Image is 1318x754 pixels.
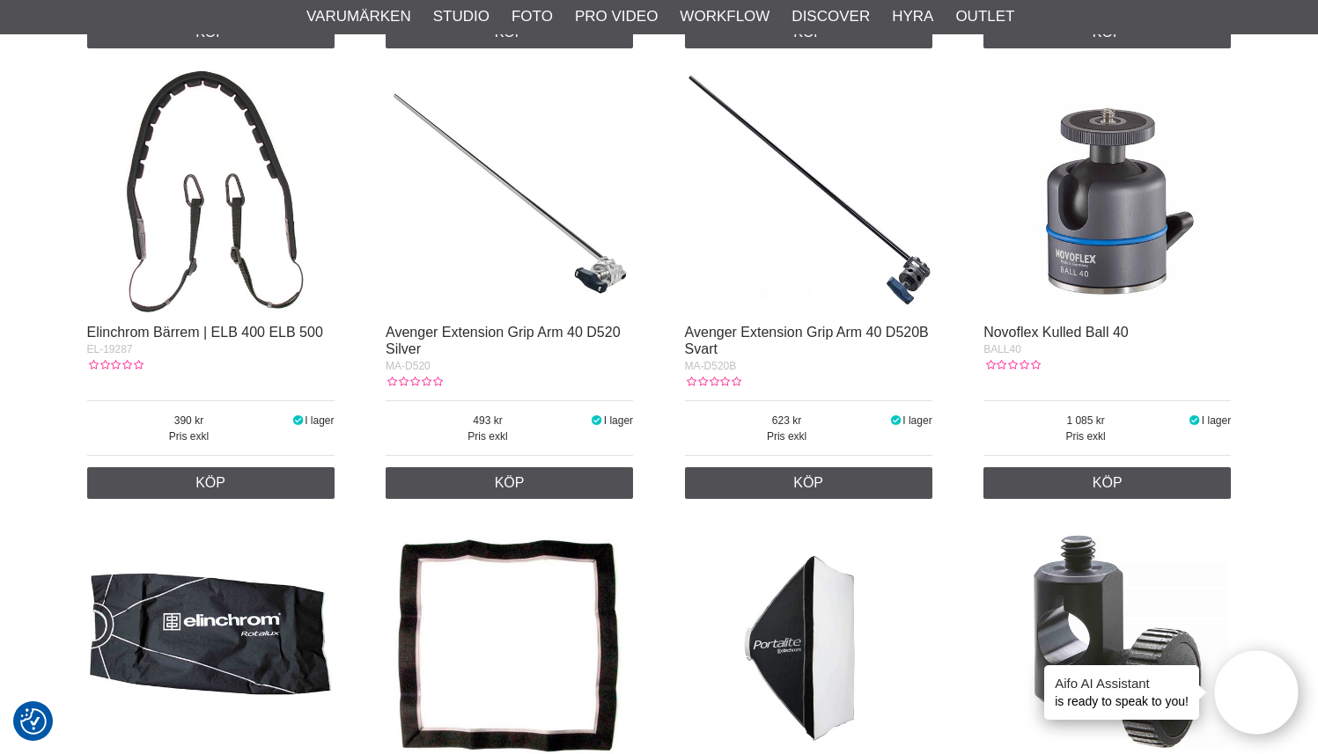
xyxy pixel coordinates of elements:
div: Kundbetyg: 0 [87,357,144,373]
a: Köp [685,467,932,499]
span: BALL40 [983,343,1021,355]
i: I lager [889,414,903,427]
h4: Aifo AI Assistant [1055,674,1189,692]
a: Avenger Extension Grip Arm 40 D520 Silver [386,325,621,356]
span: 623 [685,413,889,428]
img: Elinchrom Bärrem | ELB 400 ELB 500 [87,66,335,313]
i: I lager [1188,414,1202,427]
a: Köp [983,467,1231,499]
a: Discover [792,5,870,28]
span: MA-D520 [386,360,431,372]
a: Foto [512,5,553,28]
span: Pris exkl [386,428,590,444]
a: Köp [386,467,633,499]
div: Kundbetyg: 0 [685,374,741,390]
a: Köp [87,467,335,499]
a: Avenger Extension Grip Arm 40 D520B Svart [685,325,929,356]
a: Novoflex Kulled Ball 40 [983,325,1129,340]
a: Elinchrom Bärrem | ELB 400 ELB 500 [87,325,323,340]
span: Pris exkl [87,428,291,444]
img: Revisit consent button [20,708,47,735]
span: 390 [87,413,291,428]
a: Outlet [955,5,1014,28]
span: I lager [305,414,334,427]
span: Pris exkl [685,428,889,444]
span: EL-19287 [87,343,133,355]
span: 1 085 [983,413,1188,428]
a: Workflow [680,5,769,28]
a: Pro Video [575,5,658,28]
img: Novoflex Kulled Ball 40 [983,66,1231,313]
span: MA-D520B [685,360,737,372]
span: I lager [604,414,633,427]
button: Samtyckesinställningar [20,706,47,737]
span: I lager [1202,414,1231,427]
span: I lager [902,414,931,427]
img: Avenger Extension Grip Arm 40 D520B Svart [685,66,932,313]
div: Kundbetyg: 0 [983,357,1040,373]
img: Avenger Extension Grip Arm 40 D520 Silver [386,66,633,313]
div: is ready to speak to you! [1044,665,1199,720]
span: 493 [386,413,590,428]
a: Studio [433,5,490,28]
i: I lager [590,414,604,427]
div: Kundbetyg: 0 [386,374,442,390]
a: Varumärken [306,5,411,28]
i: I lager [291,414,305,427]
a: Hyra [892,5,933,28]
span: Pris exkl [983,428,1188,444]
